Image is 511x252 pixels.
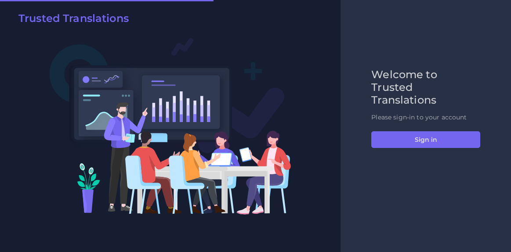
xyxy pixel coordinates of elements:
a: Trusted Translations [12,12,129,28]
img: Login V2 [49,37,291,215]
h2: Welcome to Trusted Translations [371,68,480,106]
button: Sign in [371,131,480,148]
p: Please sign-in to your account [371,113,480,122]
h2: Trusted Translations [18,12,129,25]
